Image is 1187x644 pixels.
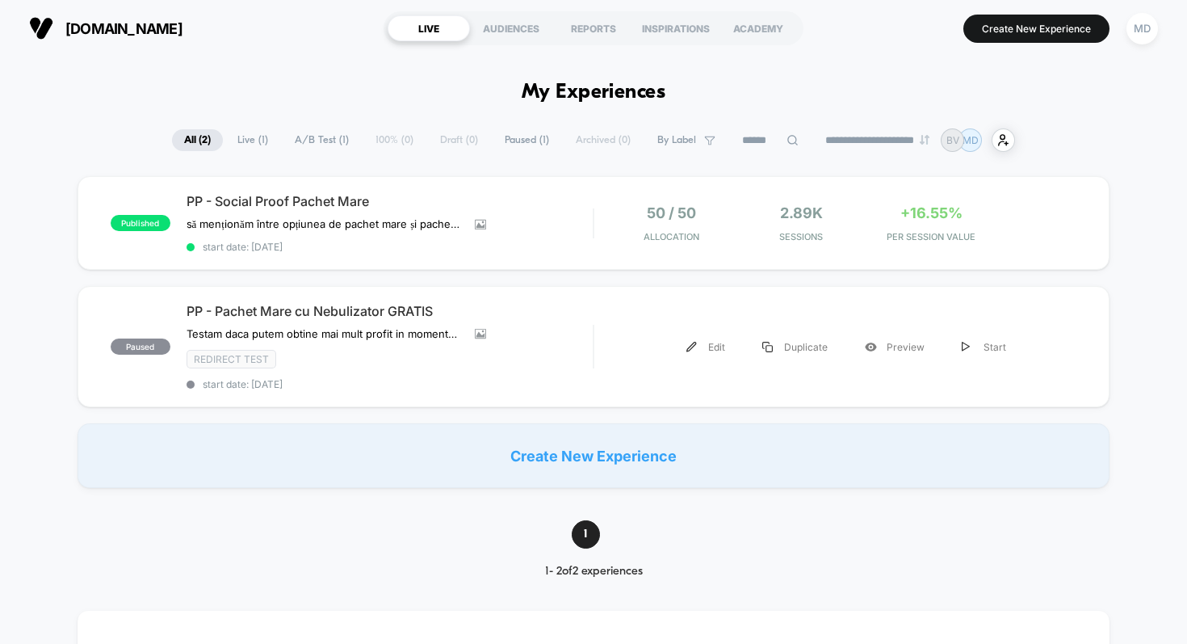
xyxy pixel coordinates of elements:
span: Live ( 1 ) [225,129,280,151]
img: end [920,135,929,145]
h1: My Experiences [522,81,666,104]
span: Redirect Test [187,350,276,368]
div: REPORTS [552,15,635,41]
div: Duplicate [744,329,846,365]
span: Allocation [644,231,699,242]
span: să menționăm între opțiunea de pachet mare și pachet complet ca ar fi cea mai aleasa variantă și ... [187,217,463,231]
span: PP - Social Proof Pachet Mare [187,193,593,209]
div: LIVE [388,15,470,41]
span: 1 [572,520,600,549]
div: INSPIRATIONS [635,15,717,41]
span: 50 / 50 [647,204,696,221]
div: Create New Experience [78,423,1110,488]
button: MD [1122,12,1163,45]
button: [DOMAIN_NAME] [24,15,187,41]
span: PP - Pachet Mare cu Nebulizator GRATIS [187,303,593,319]
div: Edit [668,329,744,365]
img: menu [762,342,773,352]
div: 1 - 2 of 2 experiences [516,565,672,579]
p: MD [963,134,979,146]
p: BV [946,134,959,146]
div: MD [1126,13,1158,44]
div: ACADEMY [717,15,799,41]
div: AUDIENCES [470,15,552,41]
span: start date: [DATE] [187,378,593,390]
img: menu [686,342,697,352]
span: +16.55% [900,204,963,221]
span: Sessions [740,231,862,242]
div: Start [943,329,1025,365]
span: A/B Test ( 1 ) [283,129,361,151]
span: Paused ( 1 ) [493,129,561,151]
span: 2.89k [780,204,823,221]
span: published [111,215,170,231]
span: Testam daca putem obtine mai mult profit in momentul in care un singur pachet din cele 3 are grat... [187,327,463,340]
img: Visually logo [29,16,53,40]
span: start date: [DATE] [187,241,593,253]
span: PER SESSION VALUE [870,231,992,242]
div: Preview [846,329,943,365]
button: Create New Experience [963,15,1109,43]
span: All ( 2 ) [172,129,223,151]
span: By Label [657,134,696,146]
span: [DOMAIN_NAME] [65,20,182,37]
span: paused [111,339,170,355]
